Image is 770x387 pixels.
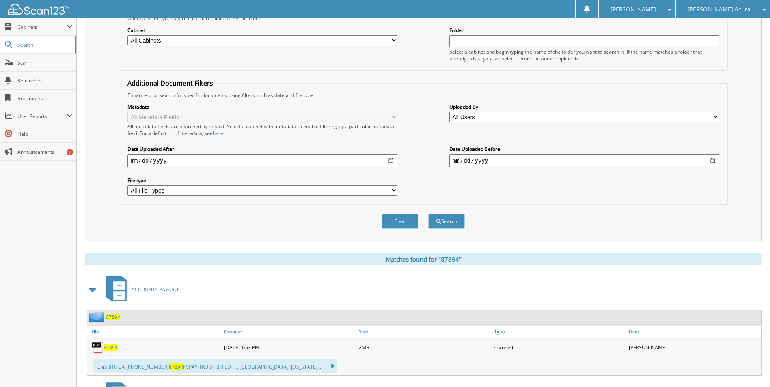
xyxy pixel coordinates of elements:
[123,92,723,99] div: Enhance your search for specific documents using filters such as date and file type.
[87,326,222,337] a: File
[428,214,465,229] button: Search
[492,339,627,355] div: scanned
[169,363,183,370] span: 87894
[449,146,719,153] label: Date Uploaded Before
[127,146,397,153] label: Date Uploaded After
[222,339,357,355] div: [DATE] 1:53 PM
[85,253,762,265] div: Matches found for "87894"
[127,123,397,137] div: All metadata fields are searched by default. Select a cabinet with metadata to enable filtering b...
[127,177,397,184] label: File type
[106,314,120,320] a: 87894
[17,95,72,102] span: Bookmarks
[17,148,72,155] span: Announcements
[8,4,69,15] img: scan123-logo-white.svg
[688,7,751,12] span: [PERSON_NAME] Acura
[449,27,719,34] label: Folder
[17,113,67,120] span: User Reports
[627,326,761,337] a: User
[17,24,67,30] span: Cabinets
[17,41,71,48] span: Search
[132,286,180,293] span: ACCOUNTS PAYABLE
[382,214,418,229] button: Clear
[610,7,656,12] span: [PERSON_NAME]
[127,27,397,34] label: Cabinet
[17,131,72,138] span: Help
[213,130,223,137] a: here
[449,48,719,62] div: Select a cabinet and begin typing the name of the folder you want to search in. If the name match...
[127,154,397,167] input: start
[729,348,770,387] iframe: Chat Widget
[89,312,106,322] img: folder2.png
[449,154,719,167] input: end
[67,149,73,155] div: 1
[127,103,397,110] label: Metadata
[492,326,627,337] a: Type
[91,341,104,353] img: PDF.png
[17,77,72,84] span: Reminders
[449,103,719,110] label: Uploaded By
[357,326,492,337] a: Size
[627,339,761,355] div: [PERSON_NAME]
[357,339,492,355] div: 2MB
[123,15,723,22] div: Optionally limit your search to a particular cabinet or folder
[123,79,217,88] legend: Additional Document Filters
[93,359,337,373] div: ... eS 810 GA [PHONE_NUMBER] f \ PAY TRUIST BH ED ... . [GEOGRAPHIC_DATA], [US_STATE]...
[101,273,180,305] a: ACCOUNTS PAYABLE
[104,344,118,351] a: 87894
[17,59,72,66] span: Scan
[222,326,357,337] a: Created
